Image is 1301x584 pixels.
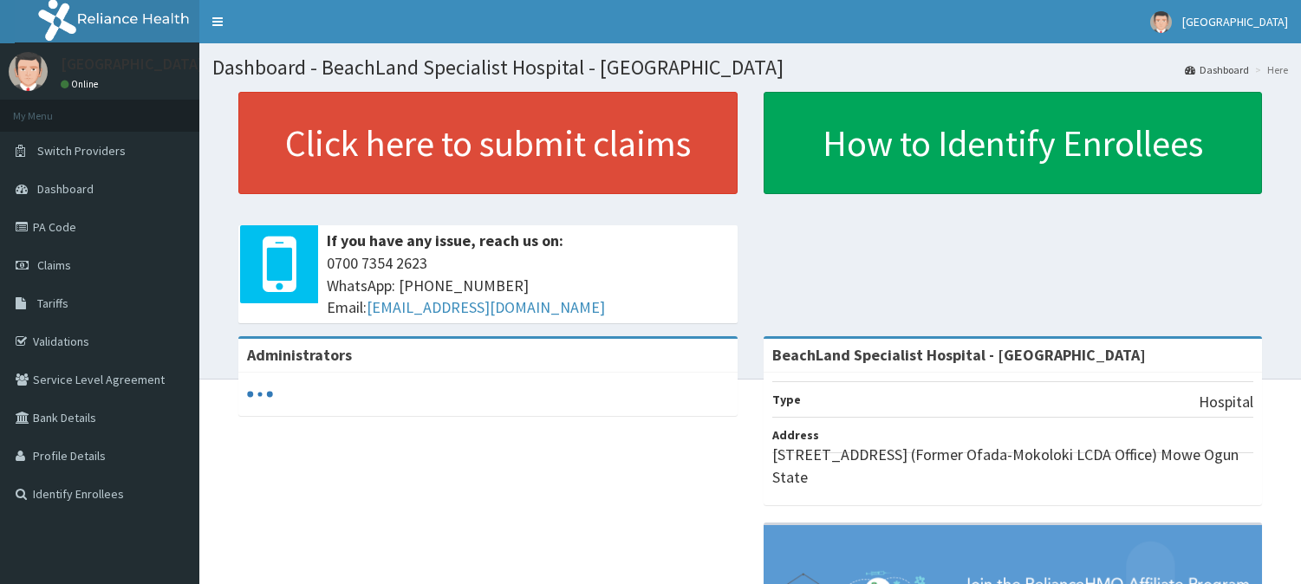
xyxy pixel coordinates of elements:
li: Here [1251,62,1288,77]
span: Switch Providers [37,143,126,159]
a: Online [61,78,102,90]
b: Administrators [247,345,352,365]
a: Click here to submit claims [238,92,738,194]
p: Hospital [1199,391,1253,413]
a: How to Identify Enrollees [764,92,1263,194]
h1: Dashboard - BeachLand Specialist Hospital - [GEOGRAPHIC_DATA] [212,56,1288,79]
p: [GEOGRAPHIC_DATA] [61,56,204,72]
span: [GEOGRAPHIC_DATA] [1182,14,1288,29]
img: User Image [9,52,48,91]
b: Address [772,427,819,443]
a: Dashboard [1185,62,1249,77]
b: Type [772,392,801,407]
span: 0700 7354 2623 WhatsApp: [PHONE_NUMBER] Email: [327,252,729,319]
a: [EMAIL_ADDRESS][DOMAIN_NAME] [367,297,605,317]
strong: BeachLand Specialist Hospital - [GEOGRAPHIC_DATA] [772,345,1146,365]
img: User Image [1150,11,1172,33]
svg: audio-loading [247,381,273,407]
b: If you have any issue, reach us on: [327,230,563,250]
span: Tariffs [37,295,68,311]
span: Dashboard [37,181,94,197]
p: [STREET_ADDRESS] (Former Ofada-Mokoloki LCDA Office) Mowe Ogun State [772,444,1254,488]
span: Claims [37,257,71,273]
